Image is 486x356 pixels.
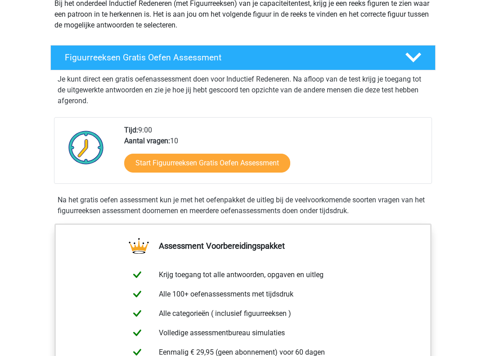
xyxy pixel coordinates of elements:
[47,45,439,70] a: Figuurreeksen Gratis Oefen Assessment
[54,195,432,216] div: Na het gratis oefen assessment kun je met het oefenpakket de uitleg bij de veelvoorkomende soorte...
[124,154,290,173] a: Start Figuurreeksen Gratis Oefen Assessment
[58,74,428,106] p: Je kunt direct een gratis oefenassessment doen voor Inductief Redeneren. Na afloop van de test kr...
[124,126,138,134] b: Tijd:
[124,137,170,145] b: Aantal vragen:
[63,125,109,170] img: Klok
[65,52,391,63] h4: Figuurreeksen Gratis Oefen Assessment
[117,125,431,183] div: 9:00 10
